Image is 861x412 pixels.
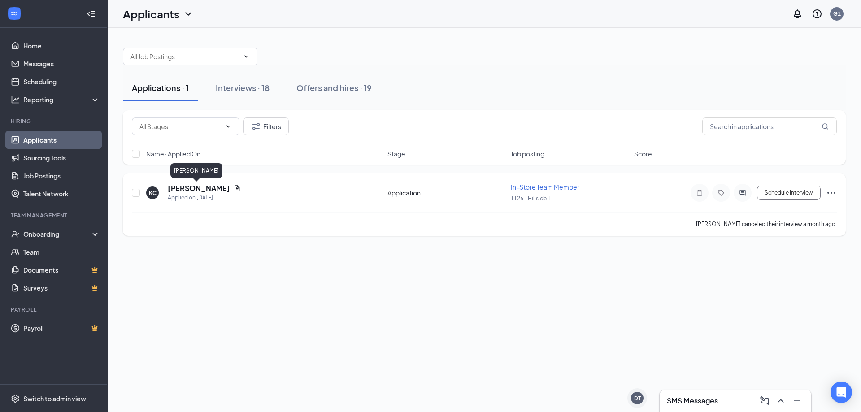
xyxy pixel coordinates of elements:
button: Schedule Interview [757,186,821,200]
svg: ChevronDown [183,9,194,19]
svg: Collapse [87,9,96,18]
div: Payroll [11,306,98,313]
input: All Stages [139,121,221,131]
input: All Job Postings [130,52,239,61]
a: Home [23,37,100,55]
div: Applications · 1 [132,82,189,93]
span: Job posting [511,149,544,158]
div: Applied on [DATE] [168,193,241,202]
svg: ChevronDown [243,53,250,60]
div: Application [387,188,505,197]
svg: ChevronDown [225,123,232,130]
span: In-Store Team Member [511,183,579,191]
svg: Notifications [792,9,803,19]
svg: Minimize [791,395,802,406]
svg: Settings [11,394,20,403]
button: Filter Filters [243,117,289,135]
svg: UserCheck [11,230,20,239]
div: [PERSON_NAME] canceled their interview a month ago. [696,220,837,229]
h1: Applicants [123,6,179,22]
div: Onboarding [23,230,92,239]
a: PayrollCrown [23,319,100,337]
div: DT [634,395,641,402]
div: G1 [833,10,841,17]
svg: QuestionInfo [812,9,822,19]
div: Interviews · 18 [216,82,270,93]
div: Reporting [23,95,100,104]
div: Offers and hires · 19 [296,82,372,93]
a: Applicants [23,131,100,149]
input: Search in applications [702,117,837,135]
svg: Note [694,189,705,196]
a: DocumentsCrown [23,261,100,279]
button: Minimize [790,394,804,408]
span: Score [634,149,652,158]
div: KC [149,189,157,197]
a: Scheduling [23,73,100,91]
a: Messages [23,55,100,73]
div: Switch to admin view [23,394,86,403]
button: ComposeMessage [757,394,772,408]
svg: ComposeMessage [759,395,770,406]
svg: Tag [716,189,726,196]
svg: Document [234,185,241,192]
h5: [PERSON_NAME] [168,183,230,193]
span: Name · Applied On [146,149,200,158]
div: Team Management [11,212,98,219]
a: Sourcing Tools [23,149,100,167]
a: Team [23,243,100,261]
div: Hiring [11,117,98,125]
button: ChevronUp [774,394,788,408]
a: Talent Network [23,185,100,203]
a: SurveysCrown [23,279,100,297]
h3: SMS Messages [667,396,718,406]
a: Job Postings [23,167,100,185]
svg: Filter [251,121,261,132]
svg: WorkstreamLogo [10,9,19,18]
span: 1126 - Hillside 1 [511,195,551,202]
span: Stage [387,149,405,158]
div: [PERSON_NAME] [170,163,222,178]
svg: ChevronUp [775,395,786,406]
svg: Analysis [11,95,20,104]
svg: MagnifyingGlass [822,123,829,130]
svg: Ellipses [826,187,837,198]
div: Open Intercom Messenger [831,382,852,403]
svg: ActiveChat [737,189,748,196]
